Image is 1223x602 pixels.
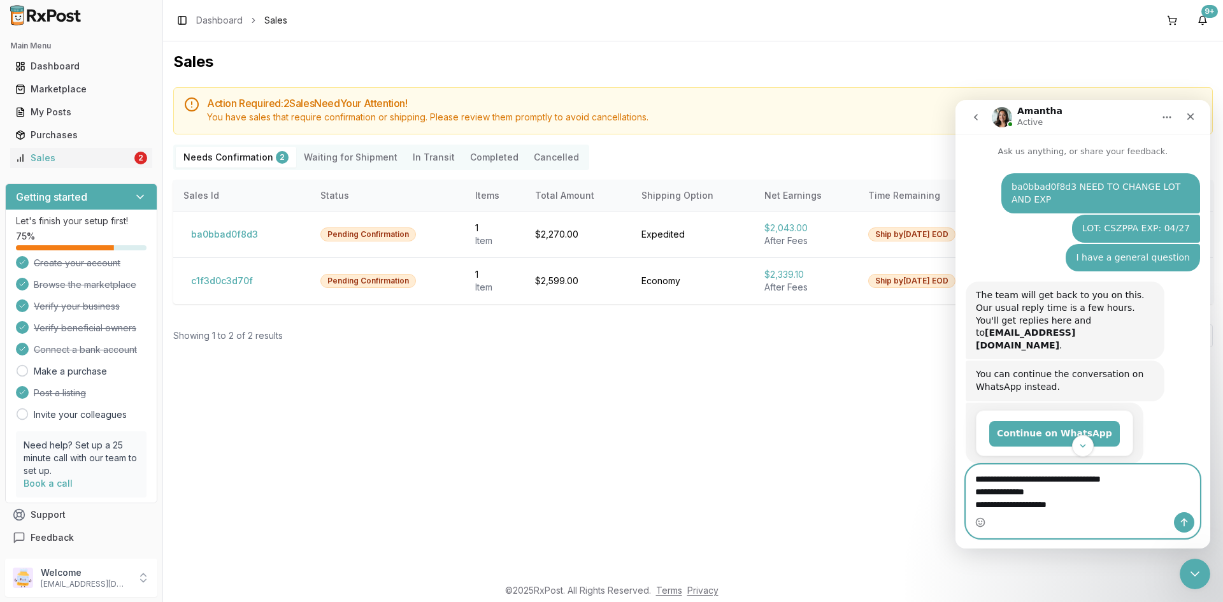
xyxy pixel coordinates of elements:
button: Feedback [5,526,157,549]
div: Ship by [DATE] EOD [868,227,955,241]
button: Sales2 [5,148,157,168]
p: Let's finish your setup first! [16,215,147,227]
div: After Fees [764,234,848,247]
span: Browse the marketplace [34,278,136,291]
th: Net Earnings [754,180,858,211]
th: Sales Id [173,180,310,211]
a: Invite your colleagues [34,408,127,421]
div: Sales [15,152,132,164]
div: After Fees [764,281,848,294]
div: $2,599.00 [535,275,621,287]
span: Verify beneficial owners [34,322,136,334]
a: Make a purchase [34,365,107,378]
button: Purchases [5,125,157,145]
th: Time Remaining [858,180,1002,211]
th: Status [310,180,465,211]
div: Ship by [DATE] EOD [868,274,955,288]
div: 1 [475,268,514,281]
div: My Posts [15,106,147,118]
a: Marketplace [10,78,152,101]
div: $2,043.00 [764,222,848,234]
h3: Getting started [16,189,87,204]
div: Economy [641,275,745,287]
div: 1 [475,222,514,234]
div: Purchases [15,129,147,141]
div: $2,339.10 [764,268,848,281]
span: Post a listing [34,387,86,399]
a: Dashboard [10,55,152,78]
button: Needs Confirmation [176,147,296,168]
button: My Posts [5,102,157,122]
button: Support [5,503,157,526]
a: Book a call [24,478,73,489]
div: 2 [276,151,289,164]
div: Pending Confirmation [320,227,416,241]
p: Welcome [41,566,129,579]
div: 9+ [1201,5,1218,18]
span: Sales [264,14,287,27]
div: Showing 1 to 2 of 2 results [173,329,283,342]
nav: breadcrumb [196,14,287,27]
a: My Posts [10,101,152,124]
button: c1f3d0c3d70f [183,271,261,291]
img: User avatar [13,568,33,588]
p: [EMAIL_ADDRESS][DOMAIN_NAME] [41,579,129,589]
button: Cancelled [526,147,587,168]
a: Purchases [10,124,152,147]
h2: Main Menu [10,41,152,51]
div: Item [475,234,514,247]
span: Create your account [34,257,120,269]
button: 9+ [1192,10,1213,31]
th: Total Amount [525,180,631,211]
button: Marketplace [5,79,157,99]
p: Need help? Set up a 25 minute call with our team to set up. [24,439,139,477]
h5: Action Required: 2 Sale s Need Your Attention! [207,98,1202,108]
a: Terms [656,585,682,596]
img: RxPost Logo [5,5,87,25]
a: Dashboard [196,14,243,27]
button: Waiting for Shipment [296,147,405,168]
button: Dashboard [5,56,157,76]
th: Shipping Option [631,180,755,211]
button: ba0bbad0f8d3 [183,224,266,245]
button: In Transit [405,147,462,168]
div: You have sales that require confirmation or shipping. Please review them promptly to avoid cancel... [207,111,1202,124]
span: Verify your business [34,300,120,313]
div: 2 [134,152,147,164]
div: Marketplace [15,83,147,96]
div: Pending Confirmation [320,274,416,288]
div: Dashboard [15,60,147,73]
div: $2,270.00 [535,228,621,241]
a: Sales2 [10,147,152,169]
h1: Sales [173,52,1213,72]
div: Expedited [641,228,745,241]
button: Completed [462,147,526,168]
span: Feedback [31,531,74,544]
